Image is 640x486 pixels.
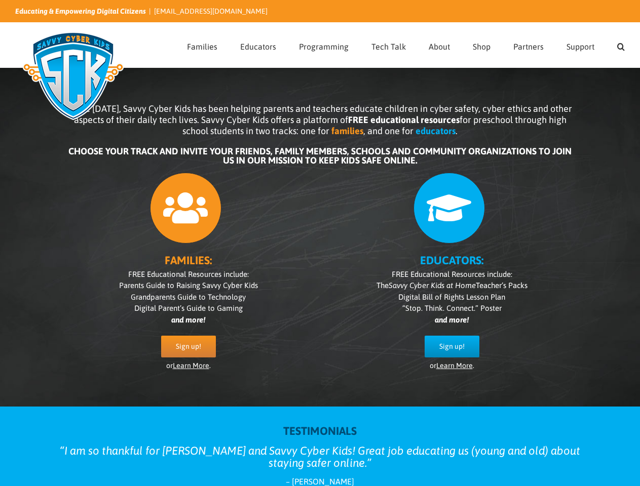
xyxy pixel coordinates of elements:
[402,304,502,312] span: “Stop. Think. Connect.” Poster
[187,23,625,67] nav: Main Menu
[283,424,357,437] strong: TESTIMONIALS
[617,23,625,67] a: Search
[435,315,469,324] i: and more!
[187,23,217,67] a: Families
[161,336,216,357] a: Sign up!
[473,43,491,51] span: Shop
[166,361,211,370] span: or .
[429,23,450,67] a: About
[473,23,491,67] a: Shop
[240,43,276,51] span: Educators
[392,270,512,278] span: FREE Educational Resources include:
[134,304,243,312] span: Digital Parent’s Guide to Gaming
[567,23,594,67] a: Support
[425,336,479,357] a: Sign up!
[240,23,276,67] a: Educators
[131,293,246,301] span: Grandparents Guide to Technology
[15,7,146,15] i: Educating & Empowering Digital Citizens
[389,281,476,290] i: Savvy Cyber Kids at Home
[57,444,584,469] blockquote: I am so thankful for [PERSON_NAME] and Savvy Cyber Kids! Great job educating us (young and old) a...
[513,23,544,67] a: Partners
[420,254,483,267] b: EDUCATORS:
[371,43,406,51] span: Tech Talk
[348,114,460,125] b: FREE educational resources
[331,126,363,136] b: families
[299,43,349,51] span: Programming
[299,23,349,67] a: Programming
[436,361,473,370] a: Learn More
[371,23,406,67] a: Tech Talk
[439,342,465,351] span: Sign up!
[292,477,354,486] span: [PERSON_NAME]
[119,281,258,290] span: Parents Guide to Raising Savvy Cyber Kids
[363,126,413,136] span: , and one for
[456,126,458,136] span: .
[513,43,544,51] span: Partners
[173,361,209,370] a: Learn More
[68,103,572,136] span: Since [DATE], Savvy Cyber Kids has been helping parents and teachers educate children in cyber sa...
[176,342,201,351] span: Sign up!
[398,293,505,301] span: Digital Bill of Rights Lesson Plan
[567,43,594,51] span: Support
[154,7,268,15] a: [EMAIL_ADDRESS][DOMAIN_NAME]
[429,43,450,51] span: About
[416,126,456,136] b: educators
[377,281,528,290] span: The Teacher’s Packs
[171,315,205,324] i: and more!
[15,25,131,127] img: Savvy Cyber Kids Logo
[430,361,474,370] span: or .
[128,270,249,278] span: FREE Educational Resources include:
[165,254,212,267] b: FAMILIES:
[68,146,572,166] b: CHOOSE YOUR TRACK AND INVITE YOUR FRIENDS, FAMILY MEMBERS, SCHOOLS AND COMMUNITY ORGANIZATIONS TO...
[187,43,217,51] span: Families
